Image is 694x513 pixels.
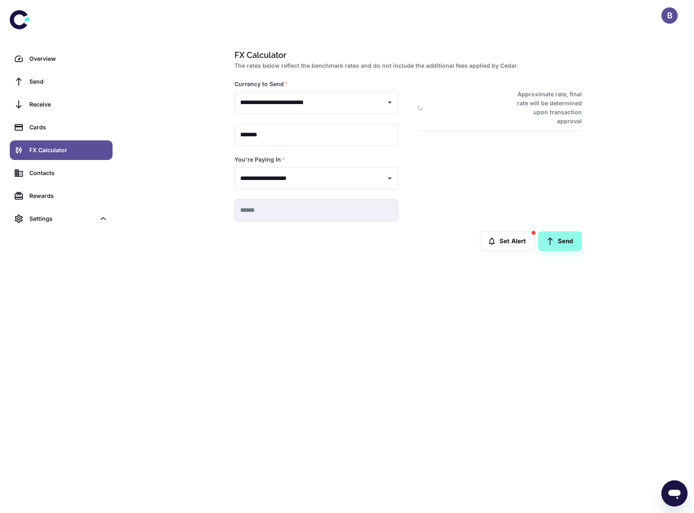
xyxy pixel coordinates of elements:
a: FX Calculator [10,140,113,160]
div: Rewards [29,191,108,200]
h6: Approximate rate, final rate will be determined upon transaction approval [508,90,582,126]
div: Contacts [29,169,108,178]
div: Cards [29,123,108,132]
div: FX Calculator [29,146,108,155]
button: Open [384,97,396,108]
div: Settings [29,214,95,223]
button: B [661,7,678,24]
button: Open [384,173,396,184]
label: Currency to Send [234,80,288,88]
iframe: Button to launch messaging window, conversation in progress [661,480,687,506]
div: Receive [29,100,108,109]
a: Contacts [10,163,113,183]
a: Rewards [10,186,113,206]
div: Overview [29,54,108,63]
a: Receive [10,95,113,114]
button: Set Alert [480,231,535,251]
a: Send [10,72,113,91]
h1: FX Calculator [234,49,579,61]
a: Send [538,231,582,251]
div: Settings [10,209,113,229]
a: Overview [10,49,113,69]
label: You're Paying In [234,155,285,164]
div: Send [29,77,108,86]
a: Cards [10,118,113,137]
